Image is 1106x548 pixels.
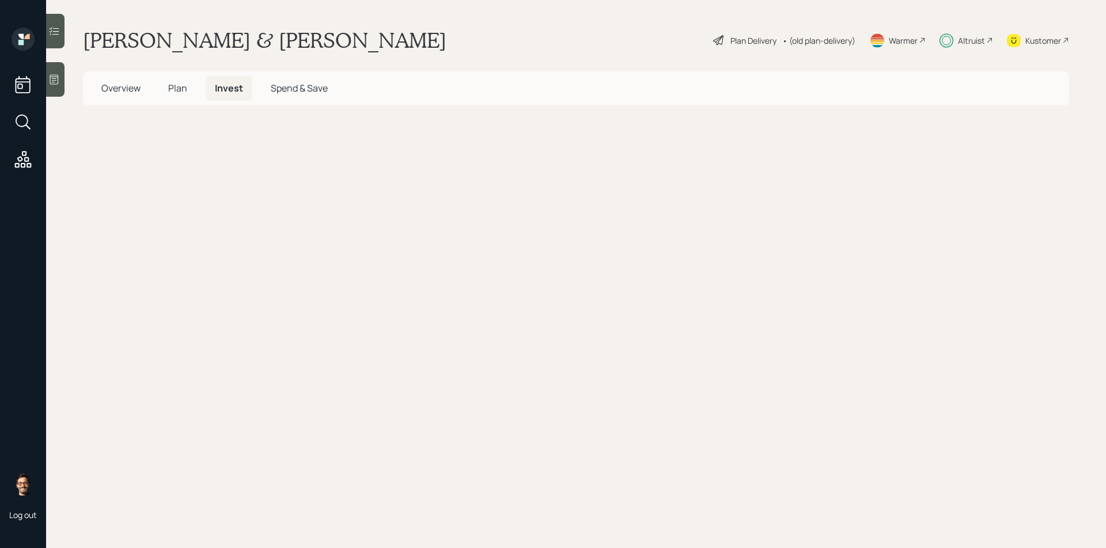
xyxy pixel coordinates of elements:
[730,35,777,47] div: Plan Delivery
[215,82,243,94] span: Invest
[83,28,446,53] h1: [PERSON_NAME] & [PERSON_NAME]
[889,35,918,47] div: Warmer
[271,82,328,94] span: Spend & Save
[168,82,187,94] span: Plan
[9,509,37,520] div: Log out
[1025,35,1061,47] div: Kustomer
[958,35,985,47] div: Altruist
[782,35,855,47] div: • (old plan-delivery)
[12,473,35,496] img: sami-boghos-headshot.png
[101,82,141,94] span: Overview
